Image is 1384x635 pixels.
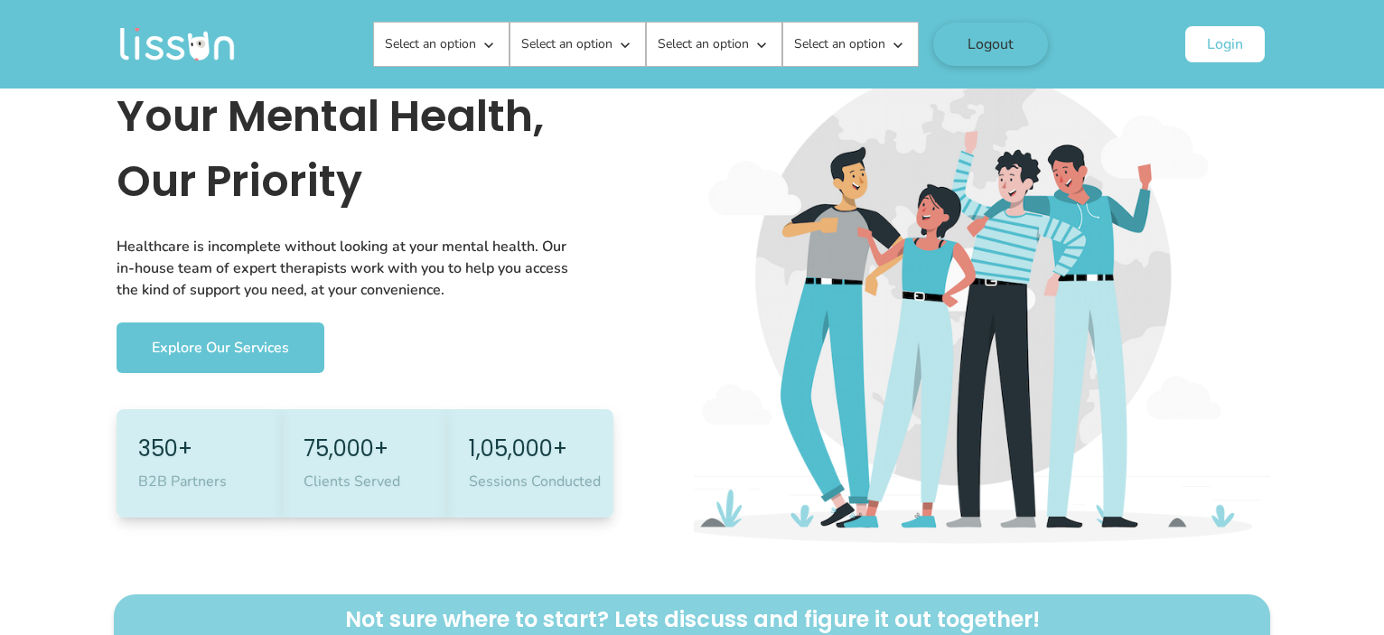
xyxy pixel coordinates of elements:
[304,434,444,463] h4: 75,000+
[469,434,609,463] h4: 1,05,000+
[117,214,586,322] p: Healthcare is incomplete without looking at your mental health. Our in-house team of expert thera...
[138,434,278,463] h4: 350+
[521,35,613,53] p: Select an option
[933,23,1048,66] button: Logout
[658,35,749,53] p: Select an option
[119,28,235,61] img: Lissun
[117,84,613,214] h1: Your Mental Health, Our Priority
[794,35,885,53] p: Select an option
[138,471,278,492] p: B2B Partners
[385,35,476,53] p: Select an option
[1185,26,1265,62] button: Login
[694,14,1270,545] img: image
[304,471,444,492] p: Clients Served
[469,471,609,492] p: Sessions Conducted
[117,322,324,373] a: Explore Our Services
